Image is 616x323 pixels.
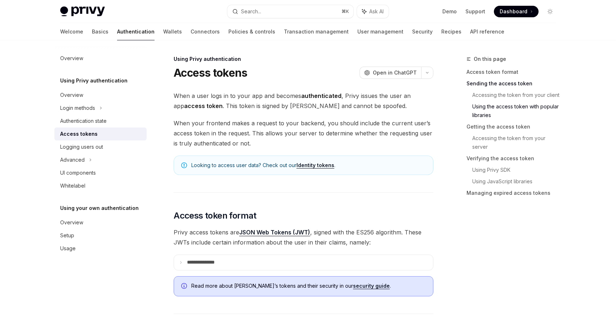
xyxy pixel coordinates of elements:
[467,187,562,199] a: Managing expired access tokens
[442,8,457,15] a: Demo
[60,156,85,164] div: Advanced
[54,179,147,192] a: Whitelabel
[174,227,433,247] span: Privy access tokens are , signed with the ES256 algorithm. These JWTs include certain information...
[373,69,417,76] span: Open in ChatGPT
[412,23,433,40] a: Security
[60,76,128,85] h5: Using Privy authentication
[467,66,562,78] a: Access token format
[467,78,562,89] a: Sending the access token
[60,23,83,40] a: Welcome
[174,91,433,111] span: When a user logs in to your app and becomes , Privy issues the user an app . This token is signed...
[467,153,562,164] a: Verifying the access token
[470,23,504,40] a: API reference
[239,229,310,236] a: JSON Web Tokens (JWT)
[296,162,334,169] a: Identity tokens
[472,101,562,121] a: Using the access token with popular libraries
[60,91,83,99] div: Overview
[342,9,349,14] span: ⌘ K
[54,242,147,255] a: Usage
[174,55,433,63] div: Using Privy authentication
[54,166,147,179] a: UI components
[472,133,562,153] a: Accessing the token from your server
[54,229,147,242] a: Setup
[360,67,421,79] button: Open in ChatGPT
[117,23,155,40] a: Authentication
[181,283,188,290] svg: Info
[191,162,426,169] span: Looking to access user data? Check out our .
[472,89,562,101] a: Accessing the token from your client
[60,117,107,125] div: Authentication state
[60,143,103,151] div: Logging users out
[60,54,83,63] div: Overview
[472,164,562,176] a: Using Privy SDK
[467,121,562,133] a: Getting the access token
[241,7,261,16] div: Search...
[174,66,247,79] h1: Access tokens
[184,102,223,109] strong: access token
[284,23,349,40] a: Transaction management
[494,6,539,17] a: Dashboard
[228,23,275,40] a: Policies & controls
[174,118,433,148] span: When your frontend makes a request to your backend, you should include the current user’s access ...
[60,169,96,177] div: UI components
[60,104,95,112] div: Login methods
[54,127,147,140] a: Access tokens
[60,181,85,190] div: Whitelabel
[54,89,147,102] a: Overview
[472,176,562,187] a: Using JavaScript libraries
[369,8,384,15] span: Ask AI
[60,6,105,17] img: light logo
[474,55,506,63] span: On this page
[54,216,147,229] a: Overview
[353,283,390,289] a: security guide
[60,130,98,138] div: Access tokens
[54,52,147,65] a: Overview
[465,8,485,15] a: Support
[544,6,556,17] button: Toggle dark mode
[441,23,461,40] a: Recipes
[163,23,182,40] a: Wallets
[54,115,147,127] a: Authentication state
[301,92,342,99] strong: authenticated
[191,23,220,40] a: Connectors
[357,23,403,40] a: User management
[60,244,76,253] div: Usage
[181,162,187,168] svg: Note
[92,23,108,40] a: Basics
[174,210,256,221] span: Access token format
[60,231,74,240] div: Setup
[54,140,147,153] a: Logging users out
[60,204,139,212] h5: Using your own authentication
[500,8,527,15] span: Dashboard
[227,5,353,18] button: Search...⌘K
[191,282,426,290] span: Read more about [PERSON_NAME]’s tokens and their security in our .
[357,5,389,18] button: Ask AI
[60,218,83,227] div: Overview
